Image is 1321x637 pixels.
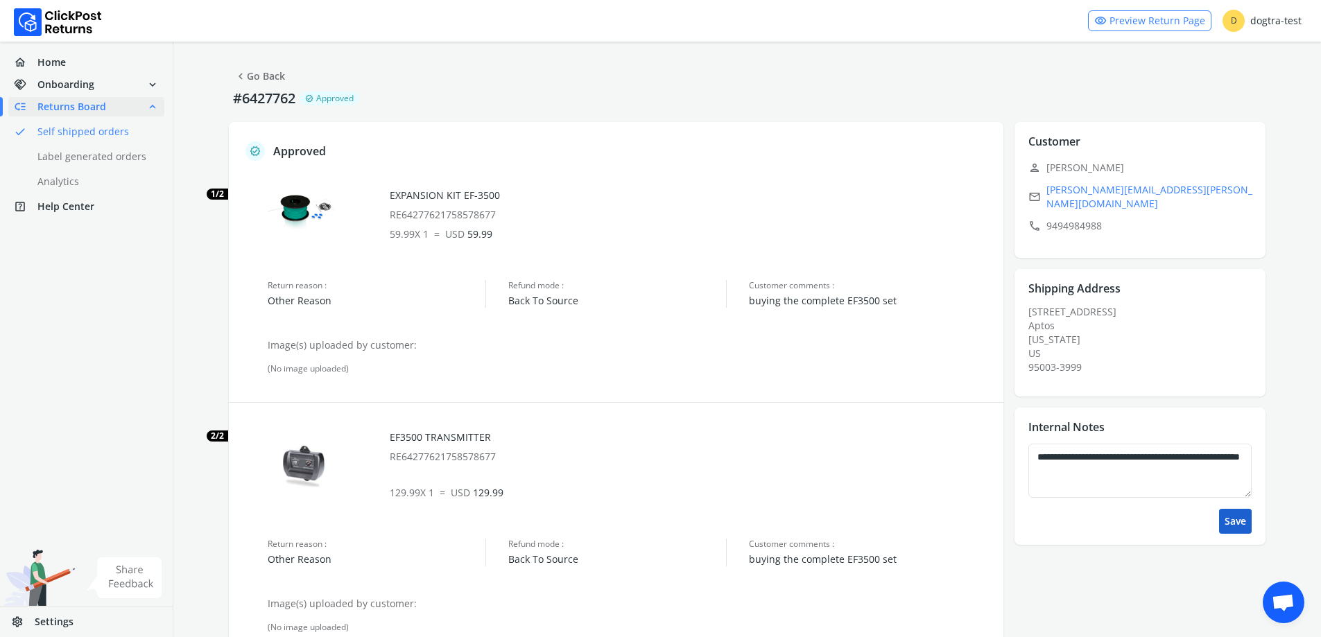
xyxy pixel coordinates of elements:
a: Label generated orders [8,147,181,166]
a: help_centerHelp Center [8,197,164,216]
span: home [14,53,37,72]
div: Aptos [1028,319,1260,333]
span: done [14,122,26,141]
span: Settings [35,615,74,629]
p: Image(s) uploaded by customer: [268,338,990,352]
span: Back To Source [508,552,726,566]
span: expand_more [146,75,159,94]
p: RE64277621758578677 [390,208,990,222]
p: RE64277621758578677 [390,450,990,464]
div: [US_STATE] [1028,333,1260,347]
span: Return reason : [268,280,485,291]
span: verified [250,143,261,159]
span: 1/2 [207,189,228,200]
span: USD [445,227,465,241]
a: doneSelf shipped orders [8,122,181,141]
div: (No image uploaded) [268,622,990,633]
span: Back To Source [508,294,726,308]
p: [PERSON_NAME] [1028,158,1260,177]
span: D [1223,10,1245,32]
span: Onboarding [37,78,94,91]
div: (No image uploaded) [268,363,990,374]
span: call [1028,216,1041,236]
div: 95003-3999 [1028,360,1260,374]
img: share feedback [87,557,162,598]
span: Return reason : [268,539,485,550]
div: Open chat [1263,582,1304,623]
div: EXPANSION KIT EF-3500 [390,189,990,222]
img: Logo [14,8,102,36]
span: Other Reason [268,552,485,566]
span: visibility [1094,11,1107,30]
span: handshake [14,75,37,94]
span: = [440,486,445,499]
span: settings [11,612,35,631]
span: Approved [316,93,354,104]
span: Refund mode : [508,280,726,291]
span: USD [451,486,470,499]
span: Returns Board [37,100,106,114]
span: chevron_left [234,67,247,86]
div: dogtra-test [1223,10,1302,32]
p: Shipping Address [1028,280,1121,297]
span: low_priority [14,97,37,116]
a: homeHome [8,53,164,72]
p: #6427762 [229,89,300,108]
span: = [434,227,440,241]
span: 2/2 [207,430,228,442]
button: Save [1219,509,1252,534]
span: buying the complete EF3500 set [749,294,990,308]
span: person [1028,158,1041,177]
p: Customer [1028,133,1080,150]
span: expand_less [146,97,159,116]
span: Help Center [37,200,94,213]
img: row_image [268,189,337,234]
span: 129.99 [451,486,503,499]
img: row_image [268,430,337,500]
span: help_center [14,197,37,216]
span: Home [37,55,66,69]
span: Customer comments : [749,539,990,550]
span: email [1028,187,1041,207]
div: EF3500 TRANSMITTER [390,430,990,464]
div: [STREET_ADDRESS] [1028,305,1260,374]
span: Other Reason [268,294,485,308]
p: 9494984988 [1028,216,1260,236]
a: visibilityPreview Return Page [1088,10,1211,31]
span: 59.99 [445,227,492,241]
p: Internal Notes [1028,419,1105,435]
a: Analytics [8,172,181,191]
span: buying the complete EF3500 set [749,552,990,566]
p: Image(s) uploaded by customer: [268,597,990,611]
p: 59.99 X 1 [390,227,990,241]
span: Refund mode : [508,539,726,550]
p: 129.99 X 1 [390,486,990,500]
div: US [1028,347,1260,360]
span: Customer comments : [749,280,990,291]
span: verified [305,93,313,104]
button: chevron_leftGo Back [229,64,291,89]
a: Go Back [234,67,285,86]
a: email[PERSON_NAME][EMAIL_ADDRESS][PERSON_NAME][DOMAIN_NAME] [1028,183,1260,211]
p: Approved [273,143,326,159]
